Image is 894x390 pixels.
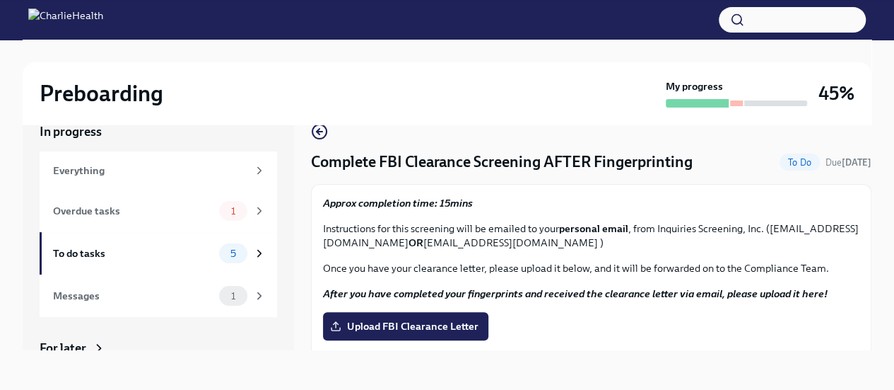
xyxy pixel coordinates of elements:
[40,275,277,317] a: Messages1
[780,157,820,168] span: To Do
[825,156,871,169] span: August 30th, 2025 06:00
[40,232,277,275] a: To do tasks5
[223,206,244,217] span: 1
[559,222,628,235] strong: personal email
[333,319,478,333] span: Upload FBI Clearance Letter
[40,340,277,357] a: For later
[28,8,103,31] img: CharlieHealth
[53,203,213,219] div: Overdue tasks
[666,79,723,93] strong: My progress
[323,261,859,275] p: Once you have your clearance letter, please upload it below, and it will be forwarded on to the C...
[53,163,247,178] div: Everything
[323,312,488,340] label: Upload FBI Clearance Letter
[323,197,473,210] strong: Approx completion time: 15mins
[825,157,871,168] span: Due
[40,123,277,140] a: In progress
[40,190,277,232] a: Overdue tasks1
[40,79,163,108] h2: Preboarding
[40,340,86,357] div: For later
[40,151,277,190] a: Everything
[53,288,213,304] div: Messages
[222,248,245,259] span: 5
[408,236,423,249] strong: OR
[53,246,213,261] div: To do tasks
[223,291,244,302] span: 1
[323,287,828,300] strong: After you have completed your fingerprints and received the clearance letter via email, please up...
[818,81,854,106] h3: 45%
[842,157,871,168] strong: [DATE]
[311,151,693,173] h4: Complete FBI Clearance Screening AFTER Fingerprinting
[323,222,859,250] p: Instructions for this screening will be emailed to your , from Inquiries Screening, Inc. ([EMAIL_...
